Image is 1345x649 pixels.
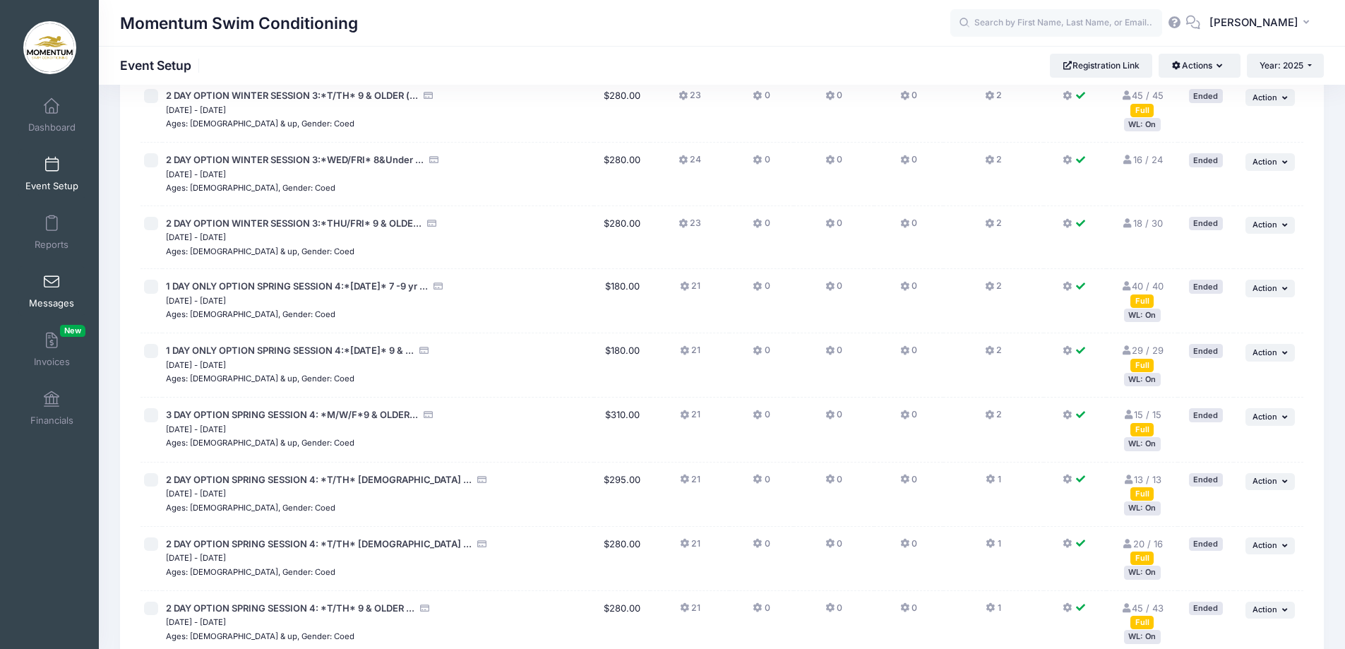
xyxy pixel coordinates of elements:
i: Accepting Credit Card Payments [423,410,434,419]
button: 21 [680,537,700,558]
small: Ages: [DEMOGRAPHIC_DATA] & up, Gender: Coed [166,246,354,256]
span: 2 DAY OPTION SPRING SESSION 4: *T/TH* 9 & OLDER ... [166,602,414,614]
button: Action [1245,537,1295,554]
small: Ages: [DEMOGRAPHIC_DATA] & up, Gender: Coed [166,374,354,383]
i: Accepting Credit Card Payments [477,540,488,549]
h1: Event Setup [120,58,203,73]
div: Full [1130,423,1154,436]
td: $280.00 [594,78,651,143]
small: [DATE] - [DATE] [166,617,226,627]
button: 0 [900,408,917,429]
i: Accepting Credit Card Payments [433,282,444,291]
div: Ended [1189,408,1223,422]
span: Messages [29,297,74,309]
button: 0 [753,153,770,174]
small: Ages: [DEMOGRAPHIC_DATA], Gender: Coed [166,567,335,577]
span: Action [1253,220,1277,230]
span: New [60,325,85,337]
div: WL: On [1124,566,1161,579]
a: 18 / 30 [1121,218,1162,229]
span: [PERSON_NAME] [1209,15,1298,30]
i: Accepting Credit Card Payments [429,155,440,165]
button: [PERSON_NAME] [1200,7,1324,40]
img: Momentum Swim Conditioning [23,21,76,74]
span: Financials [30,415,73,427]
button: 23 [679,217,701,237]
button: 0 [753,537,770,558]
span: Event Setup [25,180,78,192]
span: Action [1253,347,1277,357]
a: 13 / 13 Full [1123,474,1161,499]
button: 0 [753,344,770,364]
span: 2 DAY OPTION SPRING SESSION 4: *T/TH* [DEMOGRAPHIC_DATA] ... [166,474,472,485]
div: WL: On [1124,501,1161,515]
button: 1 [986,537,1000,558]
button: 2 [985,408,1002,429]
button: 0 [753,473,770,494]
td: $295.00 [594,463,651,527]
button: Action [1245,89,1295,106]
small: Ages: [DEMOGRAPHIC_DATA] & up, Gender: Coed [166,438,354,448]
a: 45 / 45 Full [1120,90,1164,115]
button: 2 [985,344,1002,364]
small: [DATE] - [DATE] [166,169,226,179]
i: Accepting Credit Card Payments [477,475,488,484]
span: 3 DAY OPTION SPRING SESSION 4: *M/W/F*9 & OLDER... [166,409,418,420]
span: Invoices [34,356,70,368]
div: Full [1130,294,1154,308]
small: Ages: [DEMOGRAPHIC_DATA], Gender: Coed [166,183,335,193]
button: 23 [679,89,701,109]
button: Action [1245,217,1295,234]
a: Messages [18,266,85,316]
span: Year: 2025 [1260,60,1303,71]
a: 45 / 43 Full [1120,602,1164,628]
td: $310.00 [594,398,651,462]
button: 0 [825,537,842,558]
a: 40 / 40 Full [1120,280,1164,306]
a: Registration Link [1050,54,1152,78]
div: Ended [1189,602,1223,615]
button: 21 [680,473,700,494]
span: 1 DAY ONLY OPTION SPRING SESSION 4:*[DATE]* 9 & ... [166,345,414,356]
button: 0 [900,217,917,237]
div: Ended [1189,217,1223,230]
button: 0 [825,217,842,237]
button: 0 [900,537,917,558]
td: $280.00 [594,206,651,270]
button: 2 [985,153,1002,174]
button: 0 [753,280,770,300]
div: WL: On [1124,309,1161,322]
button: 0 [900,602,917,622]
span: Reports [35,239,68,251]
button: 0 [825,473,842,494]
a: 29 / 29 Full [1120,345,1164,370]
button: Action [1245,473,1295,490]
td: $180.00 [594,333,651,398]
span: Action [1253,540,1277,550]
span: Action [1253,605,1277,614]
div: Full [1130,104,1154,117]
button: 0 [825,344,842,364]
span: Action [1253,412,1277,422]
small: [DATE] - [DATE] [166,232,226,242]
button: 0 [753,602,770,622]
small: [DATE] - [DATE] [166,424,226,434]
button: 21 [680,280,700,300]
h1: Momentum Swim Conditioning [120,7,358,40]
button: 0 [825,89,842,109]
button: 0 [753,408,770,429]
button: 0 [825,280,842,300]
div: Ended [1189,89,1223,102]
button: 0 [753,89,770,109]
a: 16 / 24 [1121,154,1162,165]
button: 21 [680,344,700,364]
button: Action [1245,602,1295,619]
div: Full [1130,359,1154,372]
div: Ended [1189,153,1223,167]
button: 0 [900,280,917,300]
small: Ages: [DEMOGRAPHIC_DATA] & up, Gender: Coed [166,119,354,129]
div: Ended [1189,473,1223,487]
button: 0 [825,408,842,429]
i: Accepting Credit Card Payments [419,604,431,613]
div: Ended [1189,344,1223,357]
